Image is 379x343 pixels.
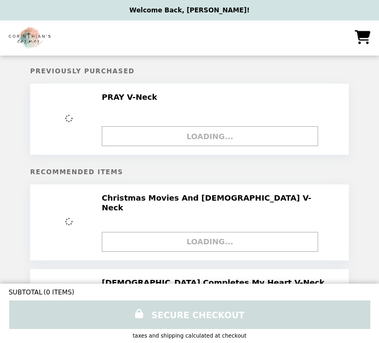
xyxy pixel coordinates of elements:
h5: Recommended Items [30,168,349,176]
h5: Previously Purchased [30,67,349,75]
h2: [DEMOGRAPHIC_DATA] Completes My Heart V-Neck [102,278,329,287]
div: Taxes and Shipping calculated at checkout [9,333,370,339]
span: ( 0 ITEMS ) [44,289,74,296]
span: SUBTOTAL [9,289,44,296]
p: Welcome Back, [PERSON_NAME]! [129,6,249,14]
img: Brand Logo [9,27,51,49]
h2: Christmas Movies And [DEMOGRAPHIC_DATA] V-Neck [102,193,333,213]
h2: PRAY V-Neck [102,92,162,102]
